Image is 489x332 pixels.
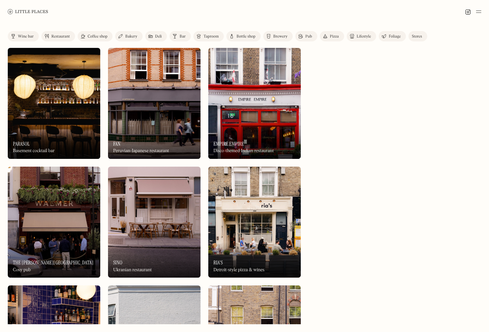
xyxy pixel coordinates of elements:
[113,141,120,147] h3: Fan
[408,31,427,41] a: Stores
[169,31,191,41] a: Bar
[113,267,152,273] div: Ukranian restaurant
[108,167,201,278] a: SinoSinoSinoUkranian restaurant
[305,35,312,39] div: Pub
[320,31,344,41] a: Pizza
[13,267,31,273] div: Cosy pub
[412,35,422,39] div: Stores
[208,48,301,159] a: Empire EmpireEmpire EmpireEmpire EmpireDisco-themed Indian restaurant
[203,35,219,39] div: Taproom
[88,35,107,39] div: Coffee shop
[8,48,100,159] a: ParasolParasolParasolBasement cocktail bar
[113,260,122,266] h3: Sino
[213,141,244,147] h3: Empire Empire
[51,35,70,39] div: Restaurant
[8,48,100,159] img: Parasol
[330,35,339,39] div: Pizza
[13,148,55,154] div: Basement cocktail bar
[18,35,34,39] div: Wine bar
[108,167,201,278] img: Sino
[263,31,293,41] a: Brewery
[347,31,376,41] a: Lifestyle
[155,35,162,39] div: Deli
[145,31,167,41] a: Deli
[108,48,201,159] img: Fan
[226,31,261,41] a: Bottle shop
[8,167,100,278] img: The Walmer Castle
[295,31,317,41] a: Pub
[179,35,186,39] div: Bar
[208,167,301,278] img: Ria's
[213,260,223,266] h3: Ria's
[125,35,137,39] div: Bakery
[236,35,255,39] div: Bottle shop
[213,148,274,154] div: Disco-themed Indian restaurant
[208,48,301,159] img: Empire Empire
[8,31,39,41] a: Wine bar
[389,35,401,39] div: Foliage
[78,31,113,41] a: Coffee shop
[115,31,142,41] a: Bakery
[113,148,169,154] div: Peruvian-Japanese restaurant
[213,267,265,273] div: Detroit-style pizza & wines
[357,35,371,39] div: Lifestyle
[8,167,100,278] a: The Walmer CastleThe Walmer CastleThe [PERSON_NAME][GEOGRAPHIC_DATA]Cosy pub
[13,260,93,266] h3: The [PERSON_NAME][GEOGRAPHIC_DATA]
[379,31,406,41] a: Foliage
[193,31,224,41] a: Taproom
[208,167,301,278] a: Ria'sRia'sRia'sDetroit-style pizza & wines
[13,141,30,147] h3: Parasol
[41,31,75,41] a: Restaurant
[108,48,201,159] a: FanFanFanPeruvian-Japanese restaurant
[273,35,288,39] div: Brewery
